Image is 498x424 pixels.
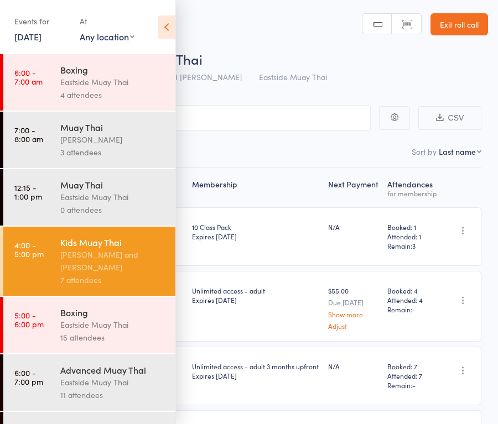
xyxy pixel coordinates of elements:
[60,76,166,88] div: Eastside Muay Thai
[192,222,319,241] div: 10 Class Pack
[192,286,319,305] div: Unlimited access - adult
[328,286,378,329] div: $55.00
[192,232,319,241] div: Expires [DATE]
[387,380,437,390] span: Remain:
[328,362,378,371] div: N/A
[387,241,437,250] span: Remain:
[60,331,166,344] div: 15 attendees
[60,146,166,159] div: 3 attendees
[324,173,383,202] div: Next Payment
[412,241,416,250] span: 3
[387,232,437,241] span: Attended: 1
[328,299,378,306] small: Due [DATE]
[387,190,437,197] div: for membership
[60,248,166,274] div: [PERSON_NAME] and [PERSON_NAME]
[430,13,488,35] a: Exit roll call
[14,68,43,86] time: 6:00 - 7:00 am
[60,179,166,191] div: Muay Thai
[328,322,378,329] a: Adjust
[60,389,166,401] div: 11 attendees
[412,146,437,157] label: Sort by
[3,54,175,111] a: 6:00 -7:00 amBoxingEastside Muay Thai4 attendees
[14,30,41,43] a: [DATE]
[14,125,43,143] time: 7:00 - 8:00 am
[383,173,441,202] div: Atten­dances
[17,105,371,130] input: Search by name
[60,306,166,318] div: Boxing
[439,146,476,157] div: Last name
[387,371,437,380] span: Attended: 7
[192,362,319,380] div: Unlimited access - adult 3 months upfront
[80,30,134,43] div: Any location
[60,274,166,286] div: 7 attendees
[387,286,437,295] span: Booked: 4
[387,295,437,305] span: Attended: 4
[60,364,166,376] div: Advanced Muay Thai
[3,297,175,353] a: 5:00 -6:00 pmBoxingEastside Muay Thai15 attendees
[14,183,42,201] time: 12:15 - 1:00 pm
[418,106,481,130] button: CSV
[60,191,166,203] div: Eastside Muay Thai
[60,64,166,76] div: Boxing
[387,362,437,371] span: Booked: 7
[328,311,378,318] a: Show more
[60,203,166,216] div: 0 attendees
[328,222,378,232] div: N/A
[60,88,166,101] div: 4 attendees
[3,112,175,168] a: 7:00 -8:00 amMuay Thai[PERSON_NAME]3 attendees
[192,371,319,380] div: Expires [DATE]
[192,295,319,305] div: Expires [DATE]
[3,354,175,411] a: 6:00 -7:00 pmAdvanced Muay ThaiEastside Muay Thai11 attendees
[60,121,166,133] div: Muay Thai
[60,236,166,248] div: Kids Muay Thai
[412,305,416,314] span: -
[80,12,134,30] div: At
[188,173,323,202] div: Membership
[3,227,175,296] a: 4:00 -5:00 pmKids Muay Thai[PERSON_NAME] and [PERSON_NAME]7 attendees
[259,71,327,82] span: Eastside Muay Thai
[387,222,437,232] span: Booked: 1
[60,133,166,146] div: [PERSON_NAME]
[14,240,44,258] time: 4:00 - 5:00 pm
[14,368,43,386] time: 6:00 - 7:00 pm
[14,12,69,30] div: Events for
[3,169,175,226] a: 12:15 -1:00 pmMuay ThaiEastside Muay Thai0 attendees
[60,318,166,331] div: Eastside Muay Thai
[387,305,437,314] span: Remain:
[60,376,166,389] div: Eastside Muay Thai
[14,311,44,328] time: 5:00 - 6:00 pm
[412,380,416,390] span: -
